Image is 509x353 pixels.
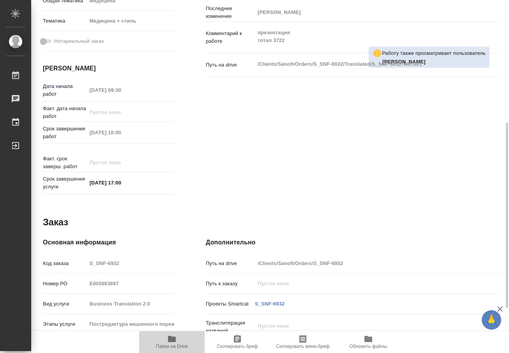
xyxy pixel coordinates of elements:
[255,58,476,71] textarea: /Clients/Sanofi/Orders/S_SNF-6932/Translated/S_SNF-6932-WK-001
[87,14,175,28] div: Медицина + стиль
[255,278,476,289] input: Пустое поле
[43,17,87,25] p: Тематика
[87,177,155,188] input: ✎ Введи что-нибудь
[43,260,87,267] p: Код заказа
[43,320,87,328] p: Этапы услуги
[43,155,87,170] p: Факт. срок заверш. работ
[255,258,476,269] input: Пустое поле
[87,318,175,330] input: Пустое поле
[54,37,104,45] span: Нотариальный заказ
[255,301,285,307] a: S_SNF-6932
[87,258,175,269] input: Пустое поле
[336,331,401,353] button: Обновить файлы
[206,5,255,20] p: Последнее изменение
[485,312,498,328] span: 🙏
[87,127,155,138] input: Пустое поле
[482,310,501,330] button: 🙏
[43,83,87,98] p: Дата начала работ
[206,30,255,45] p: Комментарий к работе
[350,344,387,349] span: Обновить файлы
[270,331,336,353] button: Скопировать мини-бриф
[206,260,255,267] p: Путь на drive
[87,278,175,289] input: Пустое поле
[217,344,258,349] span: Скопировать бриф
[87,157,155,168] input: Пустое поле
[43,300,87,308] p: Вид услуги
[206,280,255,288] p: Путь к заказу
[255,7,476,18] input: Пустое поле
[205,331,270,353] button: Скопировать бриф
[87,107,155,118] input: Пустое поле
[43,216,68,228] h2: Заказ
[276,344,329,349] span: Скопировать мини-бриф
[87,298,175,309] input: Пустое поле
[206,319,255,335] p: Транслитерация названий
[206,238,500,247] h4: Дополнительно
[206,61,255,69] p: Путь на drive
[255,26,476,47] textarea: презентация тотал 3722
[43,125,87,140] p: Срок завершения работ
[43,280,87,288] p: Номер РО
[43,105,87,120] p: Факт. дата начала работ
[156,344,188,349] span: Папка на Drive
[206,300,255,308] p: Проекты Smartcat
[87,84,155,96] input: Пустое поле
[382,49,486,57] p: Работу также просматривает пользователь
[43,238,175,247] h4: Основная информация
[139,331,205,353] button: Папка на Drive
[43,175,87,191] p: Срок завершения услуги
[43,64,175,73] h4: [PERSON_NAME]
